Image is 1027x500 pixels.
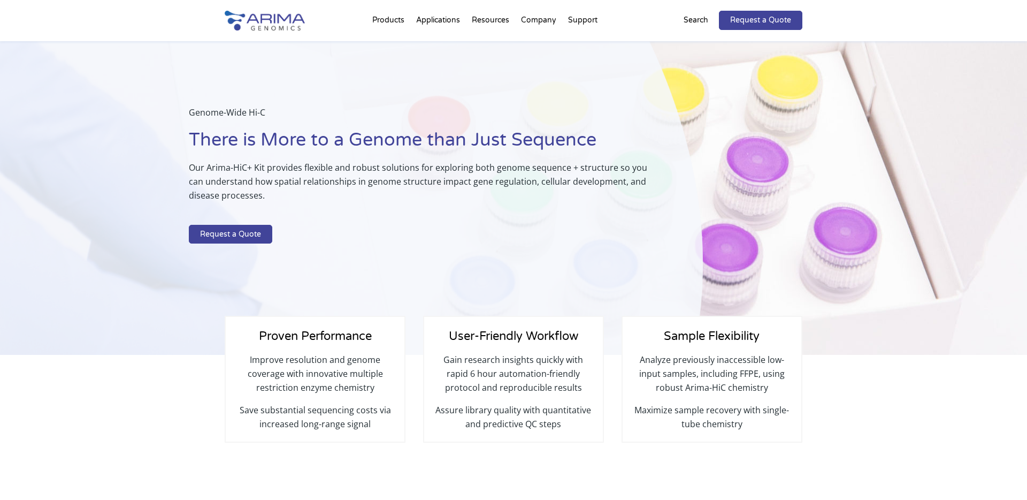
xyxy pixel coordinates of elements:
p: Our Arima-HiC+ Kit provides flexible and robust solutions for exploring both genome sequence + st... [189,161,649,211]
p: Assure library quality with quantitative and predictive QC steps [435,403,592,431]
a: Request a Quote [189,225,272,244]
p: Analyze previously inaccessible low-input samples, including FFPE, using robust Arima-HiC chemistry [633,353,791,403]
a: Request a Quote [719,11,802,30]
p: Maximize sample recovery with single-tube chemistry [633,403,791,431]
p: Save substantial sequencing costs via increased long-range signal [236,403,394,431]
img: Arima-Genomics-logo [225,11,305,31]
p: Search [684,13,708,27]
span: Sample Flexibility [664,329,760,343]
span: User-Friendly Workflow [449,329,578,343]
h1: There is More to a Genome than Just Sequence [189,128,649,161]
span: Proven Performance [259,329,372,343]
p: Improve resolution and genome coverage with innovative multiple restriction enzyme chemistry [236,353,394,403]
p: Gain research insights quickly with rapid 6 hour automation-friendly protocol and reproducible re... [435,353,592,403]
p: Genome-Wide Hi-C [189,105,649,128]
